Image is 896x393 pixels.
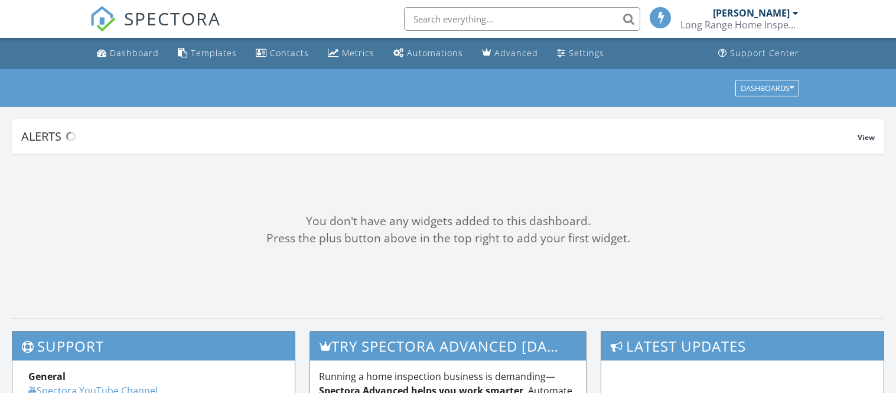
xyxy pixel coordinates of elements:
[389,43,468,64] a: Automations (Basic)
[90,6,116,32] img: The Best Home Inspection Software - Spectora
[407,47,463,59] div: Automations
[735,80,799,96] button: Dashboards
[92,43,164,64] a: Dashboard
[310,332,585,360] h3: Try spectora advanced [DATE]
[494,47,538,59] div: Advanced
[601,332,884,360] h3: Latest Updates
[12,332,295,360] h3: Support
[270,47,309,59] div: Contacts
[28,370,66,383] strong: General
[569,47,604,59] div: Settings
[713,43,804,64] a: Support Center
[124,6,221,31] span: SPECTORA
[552,43,609,64] a: Settings
[12,213,884,230] div: You don't have any widgets added to this dashboard.
[110,47,159,59] div: Dashboard
[191,47,237,59] div: Templates
[342,47,374,59] div: Metrics
[680,19,799,31] div: Long Range Home Inspections
[251,43,314,64] a: Contacts
[730,47,799,59] div: Support Center
[173,43,242,64] a: Templates
[404,7,640,31] input: Search everything...
[12,230,884,247] div: Press the plus button above in the top right to add your first widget.
[477,43,543,64] a: Advanced
[90,16,221,41] a: SPECTORA
[741,84,794,92] div: Dashboards
[323,43,379,64] a: Metrics
[713,7,790,19] div: [PERSON_NAME]
[858,132,875,142] span: View
[21,128,858,144] div: Alerts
